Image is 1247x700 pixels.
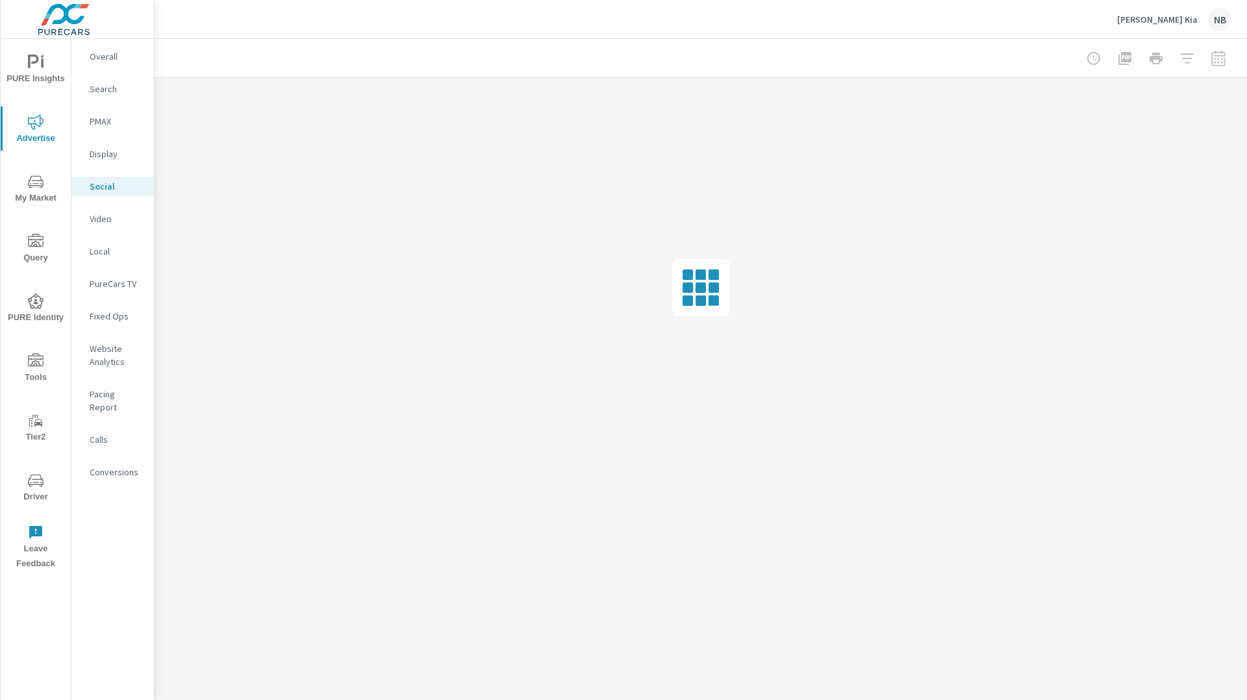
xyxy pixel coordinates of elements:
[5,234,67,266] span: Query
[5,413,67,445] span: Tier2
[71,47,154,66] div: Overall
[90,245,144,258] p: Local
[71,112,154,131] div: PMAX
[71,79,154,99] div: Search
[1208,8,1231,31] div: NB
[71,177,154,196] div: Social
[1,39,71,577] div: nav menu
[71,462,154,482] div: Conversions
[1117,14,1198,25] p: [PERSON_NAME] Kia
[71,384,154,417] div: Pacing Report
[90,212,144,225] p: Video
[90,115,144,128] p: PMAX
[71,274,154,294] div: PureCars TV
[71,242,154,261] div: Local
[71,339,154,371] div: Website Analytics
[5,294,67,325] span: PURE Identity
[5,473,67,505] span: Driver
[5,114,67,146] span: Advertise
[90,50,144,63] p: Overall
[90,466,144,479] p: Conversions
[5,525,67,571] span: Leave Feedback
[90,147,144,160] p: Display
[71,430,154,449] div: Calls
[90,310,144,323] p: Fixed Ops
[90,277,144,290] p: PureCars TV
[5,353,67,385] span: Tools
[90,82,144,95] p: Search
[5,55,67,86] span: PURE Insights
[90,342,144,368] p: Website Analytics
[71,306,154,326] div: Fixed Ops
[90,388,144,414] p: Pacing Report
[90,180,144,193] p: Social
[71,144,154,164] div: Display
[71,209,154,229] div: Video
[90,433,144,446] p: Calls
[5,174,67,206] span: My Market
